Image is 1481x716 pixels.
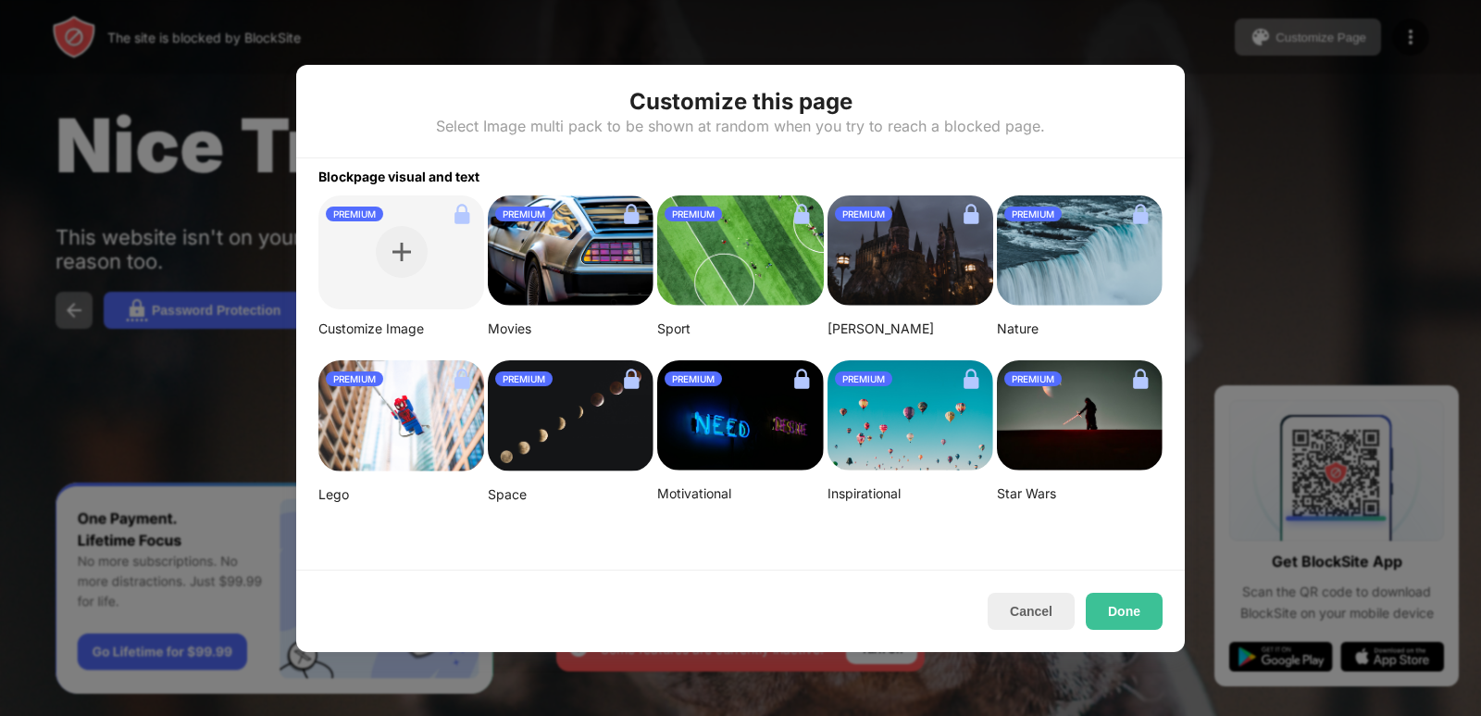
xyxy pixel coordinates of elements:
img: lock.svg [956,199,986,229]
div: PREMIUM [495,207,553,221]
button: Done [1086,593,1163,630]
div: Movies [488,320,653,337]
img: aditya-vyas-5qUJfO4NU4o-unsplash-small.png [828,195,993,307]
div: PREMIUM [835,207,892,221]
img: plus.svg [392,243,411,261]
div: PREMIUM [665,207,722,221]
img: jeff-wang-p2y4T4bFws4-unsplash-small.png [657,195,823,307]
img: lock.svg [616,199,646,229]
img: aditya-chinchure-LtHTe32r_nA-unsplash.png [997,195,1163,307]
img: lock.svg [787,364,816,394]
img: lock.svg [616,364,646,394]
img: lock.svg [447,364,477,394]
div: PREMIUM [326,371,383,386]
div: PREMIUM [495,371,553,386]
div: Lego [318,486,484,503]
img: lock.svg [447,199,477,229]
div: PREMIUM [835,371,892,386]
div: Space [488,486,653,503]
div: PREMIUM [665,371,722,386]
img: mehdi-messrro-gIpJwuHVwt0-unsplash-small.png [318,360,484,471]
div: Blockpage visual and text [296,158,1185,184]
div: Nature [997,320,1163,337]
div: Sport [657,320,823,337]
button: Cancel [988,593,1075,630]
div: Motivational [657,485,823,502]
img: image-22-small.png [997,360,1163,471]
img: linda-xu-KsomZsgjLSA-unsplash.png [488,360,653,472]
img: lock.svg [1126,199,1155,229]
div: Star Wars [997,485,1163,502]
img: lock.svg [787,199,816,229]
div: Inspirational [828,485,993,502]
img: image-26.png [488,195,653,307]
div: [PERSON_NAME] [828,320,993,337]
div: PREMIUM [1004,207,1062,221]
img: alexis-fauvet-qfWf9Muwp-c-unsplash-small.png [657,360,823,471]
div: Customize this page [629,87,853,117]
img: ian-dooley-DuBNA1QMpPA-unsplash-small.png [828,360,993,471]
div: Customize Image [318,320,484,337]
img: lock.svg [956,364,986,394]
div: PREMIUM [1004,371,1062,386]
div: PREMIUM [326,207,383,221]
div: Select Image multi pack to be shown at random when you try to reach a blocked page. [436,117,1045,135]
img: lock.svg [1126,364,1155,394]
